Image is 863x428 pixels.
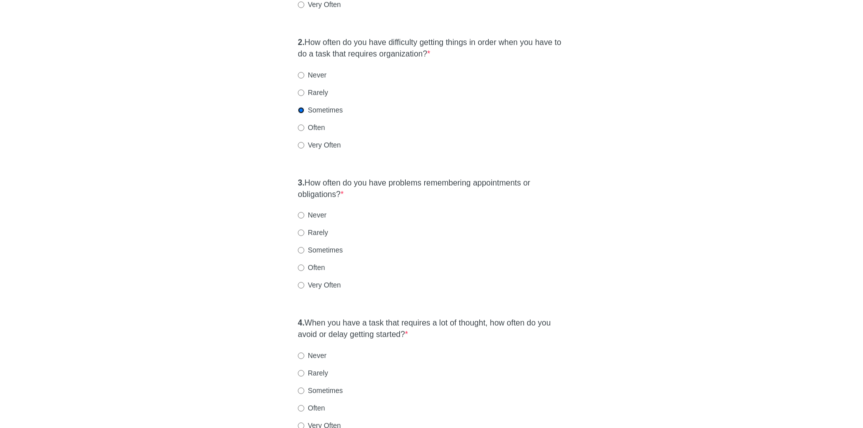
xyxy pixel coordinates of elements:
input: Very Often [298,142,304,148]
label: How often do you have problems remembering appointments or obligations? [298,177,565,200]
strong: 3. [298,178,304,187]
label: Often [298,262,325,272]
input: Very Often [298,1,304,8]
label: Sometimes [298,105,343,115]
label: Never [298,350,326,360]
input: Rarely [298,89,304,96]
label: Very Often [298,280,341,290]
label: Rarely [298,87,328,97]
label: When you have a task that requires a lot of thought, how often do you avoid or delay getting star... [298,317,565,340]
label: Sometimes [298,385,343,395]
label: Never [298,70,326,80]
input: Often [298,124,304,131]
label: Never [298,210,326,220]
label: How often do you have difficulty getting things in order when you have to do a task that requires... [298,37,565,60]
input: Rarely [298,229,304,236]
label: Rarely [298,368,328,378]
strong: 4. [298,318,304,327]
input: Never [298,352,304,359]
input: Never [298,72,304,78]
input: Never [298,212,304,218]
input: Sometimes [298,247,304,253]
label: Often [298,403,325,413]
label: Rarely [298,227,328,237]
input: Sometimes [298,387,304,394]
label: Often [298,122,325,132]
input: Often [298,405,304,411]
label: Sometimes [298,245,343,255]
input: Often [298,264,304,271]
input: Very Often [298,282,304,288]
strong: 2. [298,38,304,46]
input: Sometimes [298,107,304,113]
input: Rarely [298,370,304,376]
label: Very Often [298,140,341,150]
